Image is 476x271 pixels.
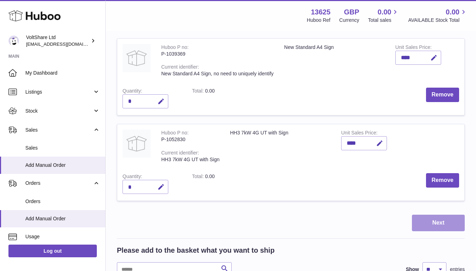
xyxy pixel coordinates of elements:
[412,215,465,231] button: Next
[339,17,359,24] div: Currency
[344,7,359,17] strong: GBP
[426,88,459,102] button: Remove
[25,108,93,114] span: Stock
[25,70,100,76] span: My Dashboard
[25,89,93,95] span: Listings
[279,39,390,82] td: New Standard A4 Sign
[161,70,274,77] div: New Standard A4 Sign, no need to uniquely identify
[307,17,331,24] div: Huboo Ref
[368,7,399,24] a: 0.00 Total sales
[123,44,151,72] img: New Standard A4 Sign
[8,245,97,257] a: Log out
[161,64,199,71] div: Current identifier
[25,180,93,187] span: Orders
[446,7,459,17] span: 0.00
[25,145,100,151] span: Sales
[426,173,459,188] button: Remove
[368,17,399,24] span: Total sales
[123,88,142,95] label: Quantity
[25,215,100,222] span: Add Manual Order
[26,41,104,47] span: [EMAIL_ADDRESS][DOMAIN_NAME]
[225,124,336,168] td: HH3 7kW 4G UT with Sign
[161,150,199,157] div: Current identifier
[408,17,468,24] span: AVAILABLE Stock Total
[205,88,215,94] span: 0.00
[117,246,275,255] h2: Please add to the basket what you want to ship
[341,130,377,137] label: Unit Sales Price
[408,7,468,24] a: 0.00 AVAILABLE Stock Total
[395,44,432,52] label: Unit Sales Price
[26,34,89,48] div: VoltShare Ltd
[161,51,274,57] div: P-1039369
[161,136,219,143] div: P-1052830
[123,174,142,181] label: Quantity
[123,130,151,158] img: HH3 7kW 4G UT with Sign
[25,162,100,169] span: Add Manual Order
[25,233,100,240] span: Usage
[25,127,93,133] span: Sales
[205,174,215,179] span: 0.00
[25,198,100,205] span: Orders
[311,7,331,17] strong: 13625
[378,7,392,17] span: 0.00
[161,130,189,137] div: Huboo P no
[192,88,205,95] label: Total
[8,36,19,46] img: info@voltshare.co.uk
[161,44,189,52] div: Huboo P no
[192,174,205,181] label: Total
[161,156,219,163] div: HH3 7kW 4G UT with Sign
